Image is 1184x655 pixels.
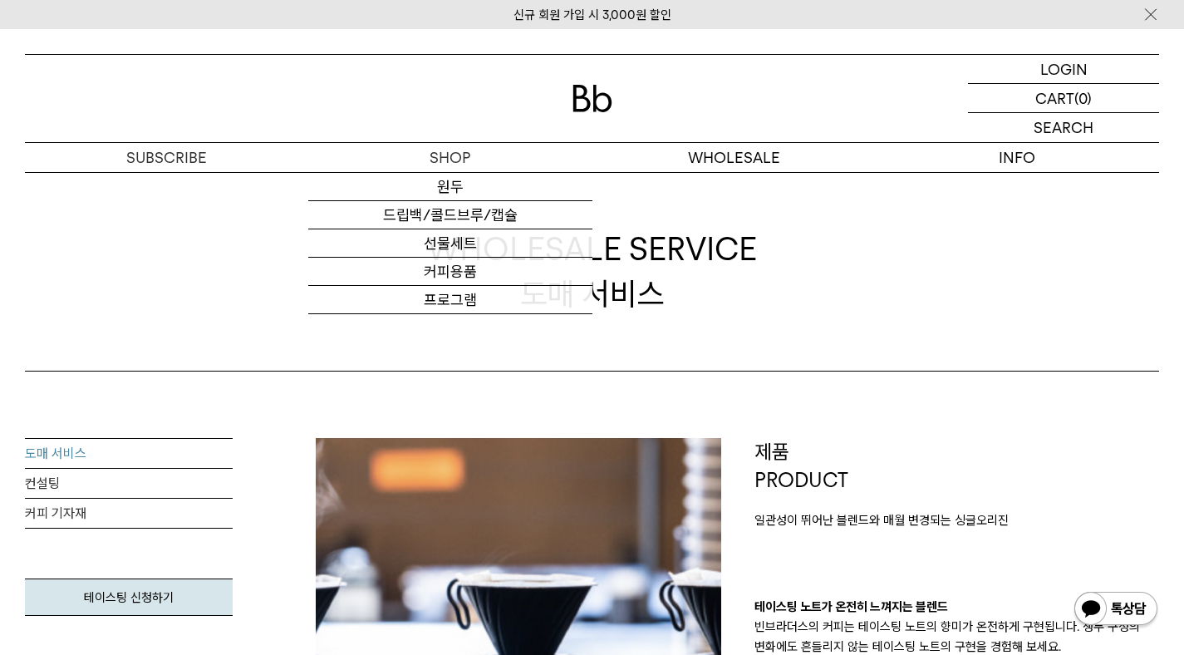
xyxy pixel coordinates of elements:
span: WHOLESALE SERVICE [427,227,757,271]
a: SHOP [308,143,592,172]
p: WHOLESALE [592,143,876,172]
a: 프로그램 [308,286,592,314]
a: 도매 서비스 [25,439,233,469]
a: 커피 기자재 [25,499,233,529]
a: 드립백/콜드브루/캡슐 [308,201,592,229]
p: SEARCH [1034,113,1093,142]
a: 커피용품 [308,258,592,286]
p: INFO [876,143,1159,172]
img: 카카오톡 채널 1:1 채팅 버튼 [1073,590,1159,630]
p: 테이스팅 노트가 온전히 느껴지는 블렌드 [754,597,1160,617]
a: 컨설팅 [25,469,233,499]
p: LOGIN [1040,55,1088,83]
a: 원두 [308,173,592,201]
p: (0) [1074,84,1092,112]
a: SUBSCRIBE [25,143,308,172]
a: CART (0) [968,84,1159,113]
p: 제품 PRODUCT [754,438,1160,494]
a: 테이스팅 신청하기 [25,579,233,616]
a: 신규 회원 가입 시 3,000원 할인 [513,7,671,22]
img: 로고 [572,85,612,112]
a: LOGIN [968,55,1159,84]
div: 도매 서비스 [427,227,757,315]
p: CART [1035,84,1074,112]
p: 일관성이 뛰어난 블렌드와 매월 변경되는 싱글오리진 [754,510,1160,530]
a: 선물세트 [308,229,592,258]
